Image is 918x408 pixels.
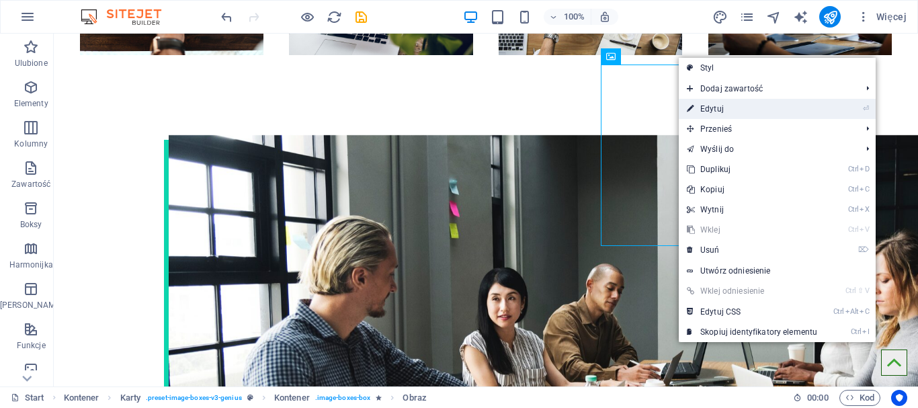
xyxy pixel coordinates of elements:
button: reload [326,9,342,25]
i: Ten element jest konfigurowalnym ustawieniem wstępnym [247,394,253,401]
span: Kliknij, aby zaznaczyć. Kliknij dwukrotnie, aby edytować [64,390,99,406]
span: : [817,393,819,403]
span: Przenieś [679,119,856,139]
button: Kliknij tutaj, aby wyjść z trybu podglądu i kontynuować edycję [299,9,315,25]
a: CtrlISkopiuj identyfikatory elementu [679,322,825,342]
button: Więcej [851,6,912,28]
i: Po zmianie rozmiaru automatycznie dostosowuje poziom powiększenia do wybranego urządzenia. [599,11,611,23]
button: pages [739,9,755,25]
i: Ctrl [851,327,862,336]
p: Boksy [20,219,42,230]
i: V [865,286,869,295]
span: Kod [845,390,874,406]
a: ⌦Usuń [679,240,825,260]
i: Opublikuj [823,9,838,25]
i: Ctrl [848,225,859,234]
a: Styl [679,58,876,78]
i: Strony (Ctrl+Alt+S) [739,9,755,25]
i: Element zawiera animację [376,394,382,401]
i: Projekt (Ctrl+Alt+Y) [712,9,728,25]
i: C [860,307,869,316]
i: D [860,165,869,173]
i: Cofnij: Edytuj nagłówek (Ctrl+Z) [219,9,235,25]
button: navigator [765,9,782,25]
span: . image-boxes-box [315,390,371,406]
i: Ctrl [848,165,859,173]
i: Alt [845,307,859,316]
p: Kolumny [14,138,48,149]
p: Harmonijka [9,259,53,270]
p: Zawartość [11,179,50,190]
a: CtrlVWklej [679,220,825,240]
i: Ctrl [833,307,844,316]
a: CtrlXWytnij [679,200,825,220]
a: ⏎Edytuj [679,99,825,119]
i: Ctrl [848,185,859,194]
a: Ctrl⇧VWklej odniesienie [679,281,825,301]
span: . preset-image-boxes-v3-genius [146,390,242,406]
a: Wyślij do [679,139,856,159]
span: Dodaj zawartość [679,79,856,99]
button: Kod [839,390,880,406]
button: save [353,9,369,25]
nav: breadcrumb [64,390,427,406]
i: Zapisz (Ctrl+S) [353,9,369,25]
button: design [712,9,728,25]
span: 00 00 [807,390,828,406]
a: CtrlDDuplikuj [679,159,825,179]
i: ⇧ [858,286,864,295]
span: Kliknij, aby zaznaczyć. Kliknij dwukrotnie, aby edytować [274,390,310,406]
a: CtrlAltCEdytuj CSS [679,302,825,322]
i: ⏎ [863,104,869,113]
span: Więcej [857,10,907,24]
i: Przeładuj stronę [327,9,342,25]
span: Kliknij, aby zaznaczyć. Kliknij dwukrotnie, aby edytować [120,390,140,406]
h6: 100% [564,9,585,25]
button: undo [218,9,235,25]
button: 100% [544,9,591,25]
i: Nawigator [766,9,782,25]
a: Utwórz odniesienie [679,261,876,281]
h6: Czas sesji [793,390,829,406]
a: CtrlCKopiuj [679,179,825,200]
i: ⌦ [858,245,869,254]
span: Kliknij, aby zaznaczyć. Kliknij dwukrotnie, aby edytować [403,390,426,406]
i: X [860,205,869,214]
img: Editor Logo [77,9,178,25]
i: Ctrl [845,286,856,295]
i: AI Writer [793,9,808,25]
a: Kliknij, aby anulować zaznaczenie. Kliknij dwukrotnie, aby otworzyć Strony [11,390,44,406]
button: text_generator [792,9,808,25]
p: Elementy [14,98,48,109]
i: I [862,327,869,336]
i: V [860,225,869,234]
i: C [860,185,869,194]
p: Ulubione [15,58,48,69]
p: Funkcje [17,340,46,351]
i: Ctrl [848,205,859,214]
button: publish [819,6,841,28]
button: Usercentrics [891,390,907,406]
